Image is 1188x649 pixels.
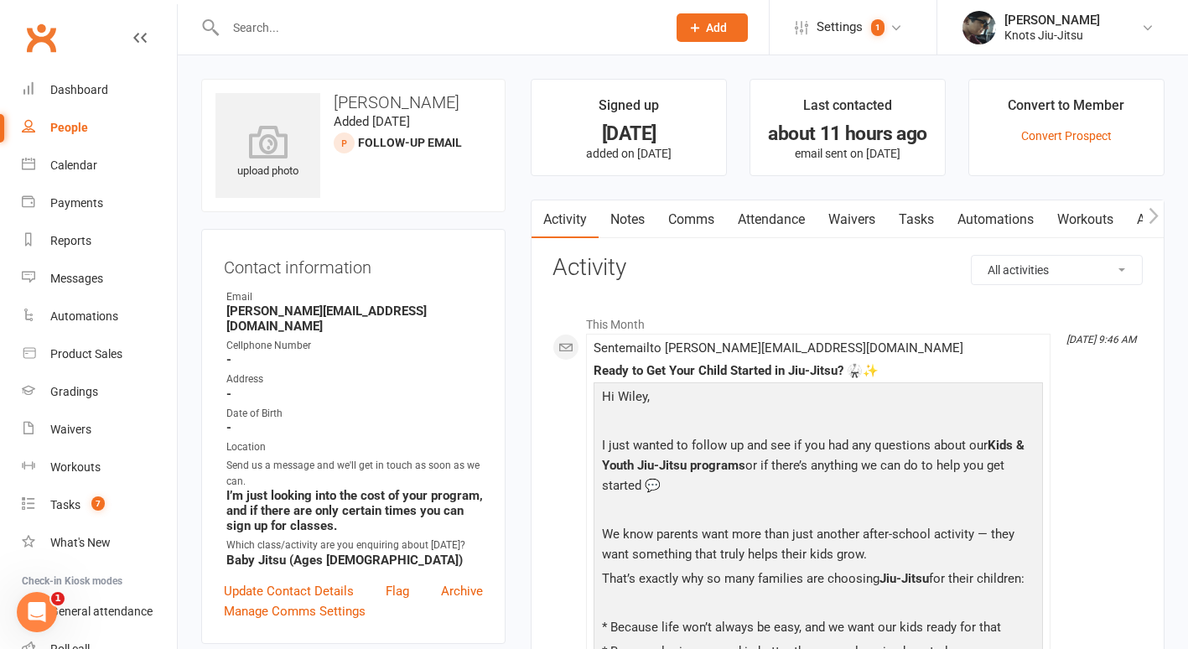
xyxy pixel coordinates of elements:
div: Location [226,439,483,455]
a: Comms [656,200,726,239]
a: Notes [599,200,656,239]
p: I just wanted to follow up and see if you had any questions about our or if there’s anything we c... [598,435,1039,500]
div: Knots Jiu-Jitsu [1004,28,1100,43]
span: 1 [871,19,885,36]
span: Settings [817,8,863,46]
div: People [50,121,88,134]
strong: I’m just looking into the cost of your program, and if there are only certain times you can sign ... [226,488,483,533]
a: What's New [22,524,177,562]
span: Jiu-Jitsu [879,571,929,586]
a: Flag [386,581,409,601]
i: [DATE] 9:46 AM [1066,334,1136,345]
li: This Month [552,307,1143,334]
a: Attendance [726,200,817,239]
h3: [PERSON_NAME] [215,93,491,112]
a: Tasks 7 [22,486,177,524]
a: Automations [22,298,177,335]
div: Convert to Member [1008,95,1124,125]
div: Gradings [50,385,98,398]
button: Add [677,13,748,42]
strong: - [226,420,483,435]
div: [PERSON_NAME] [1004,13,1100,28]
a: Workouts [1045,200,1125,239]
a: Clubworx [20,17,62,59]
p: That’s exactly why so many families are choosing for their children: [598,569,1039,593]
a: Convert Prospect [1021,129,1112,143]
a: Activity [532,200,599,239]
strong: - [226,352,483,367]
div: Waivers [50,423,91,436]
strong: Baby Jitsu (Ages [DEMOGRAPHIC_DATA]) [226,553,483,568]
a: Gradings [22,373,177,411]
div: Calendar [50,158,97,172]
iframe: Intercom live chat [17,592,57,632]
a: Waivers [817,200,887,239]
div: Tasks [50,498,80,511]
strong: [PERSON_NAME][EMAIL_ADDRESS][DOMAIN_NAME] [226,304,483,334]
div: Signed up [599,95,659,125]
div: Workouts [50,460,101,474]
input: Search... [220,16,655,39]
div: Email [226,289,483,305]
div: about 11 hours ago [765,125,930,143]
span: 7 [91,496,105,511]
div: Cellphone Number [226,338,483,354]
a: Waivers [22,411,177,449]
span: Add [706,21,727,34]
a: Automations [946,200,1045,239]
a: Tasks [887,200,946,239]
img: thumb_image1614103803.png [962,11,996,44]
div: Automations [50,309,118,323]
span: Sent email to [PERSON_NAME][EMAIL_ADDRESS][DOMAIN_NAME] [594,340,963,356]
p: added on [DATE] [547,147,711,160]
p: * Because life won’t always be easy, and we want our kids ready for that [598,617,1039,641]
p: We know parents want more than just another after-school activity — they want something that trul... [598,524,1039,569]
a: People [22,109,177,147]
span: Follow-up Email [358,136,462,149]
a: Reports [22,222,177,260]
a: Payments [22,184,177,222]
a: Manage Comms Settings [224,601,366,621]
div: Messages [50,272,103,285]
div: Send us a message and we'll get in touch as soon as we can. [226,458,483,490]
span: 1 [51,592,65,605]
time: Added [DATE] [334,114,410,129]
a: Calendar [22,147,177,184]
a: Product Sales [22,335,177,373]
div: What's New [50,536,111,549]
div: Dashboard [50,83,108,96]
div: upload photo [215,125,320,180]
div: Ready to Get Your Child Started in Jiu-Jitsu? 🥋✨ [594,364,1043,378]
div: Date of Birth [226,406,483,422]
div: Product Sales [50,347,122,361]
div: Which class/activity are you enquiring about [DATE]? [226,537,483,553]
a: Archive [441,581,483,601]
div: Address [226,371,483,387]
a: Update Contact Details [224,581,354,601]
h3: Activity [552,255,1143,281]
a: Workouts [22,449,177,486]
h3: Contact information [224,252,483,277]
div: Payments [50,196,103,210]
div: General attendance [50,605,153,618]
a: Dashboard [22,71,177,109]
div: [DATE] [547,125,711,143]
strong: - [226,387,483,402]
p: email sent on [DATE] [765,147,930,160]
a: Messages [22,260,177,298]
div: Last contacted [803,95,892,125]
p: Hi Wiley, [598,387,1039,411]
a: General attendance kiosk mode [22,593,177,631]
div: Reports [50,234,91,247]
